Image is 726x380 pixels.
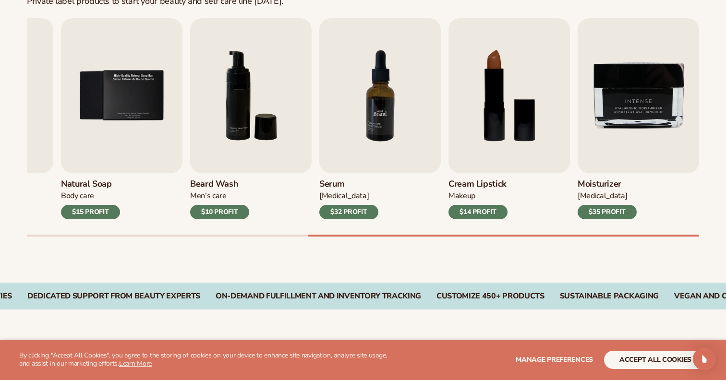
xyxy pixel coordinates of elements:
h3: Natural Soap [61,179,120,190]
a: 5 / 9 [61,18,182,219]
span: Manage preferences [516,355,593,364]
div: [MEDICAL_DATA] [578,191,637,201]
div: Men’s Care [190,191,249,201]
h3: Serum [319,179,378,190]
div: Dedicated Support From Beauty Experts [27,292,200,301]
h3: Beard Wash [190,179,249,190]
div: $10 PROFIT [190,205,249,219]
h3: Moisturizer [578,179,637,190]
img: Shopify Image 8 [319,18,441,173]
div: Open Intercom Messenger [693,347,716,370]
div: Body Care [61,191,120,201]
div: $14 PROFIT [448,205,508,219]
div: [MEDICAL_DATA] [319,191,378,201]
div: $32 PROFIT [319,205,378,219]
a: 6 / 9 [190,18,312,219]
div: SUSTAINABLE PACKAGING [560,292,659,301]
div: $35 PROFIT [578,205,637,219]
button: accept all cookies [604,351,707,369]
p: By clicking "Accept All Cookies", you agree to the storing of cookies on your device to enhance s... [19,352,394,368]
div: Makeup [448,191,508,201]
a: 9 / 9 [578,18,699,219]
div: On-Demand Fulfillment and Inventory Tracking [216,292,421,301]
div: CUSTOMIZE 450+ PRODUCTS [436,292,544,301]
div: $15 PROFIT [61,205,120,219]
button: Manage preferences [516,351,593,369]
h3: Cream Lipstick [448,179,508,190]
a: 8 / 9 [448,18,570,219]
a: Learn More [119,359,152,368]
a: 7 / 9 [319,18,441,219]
